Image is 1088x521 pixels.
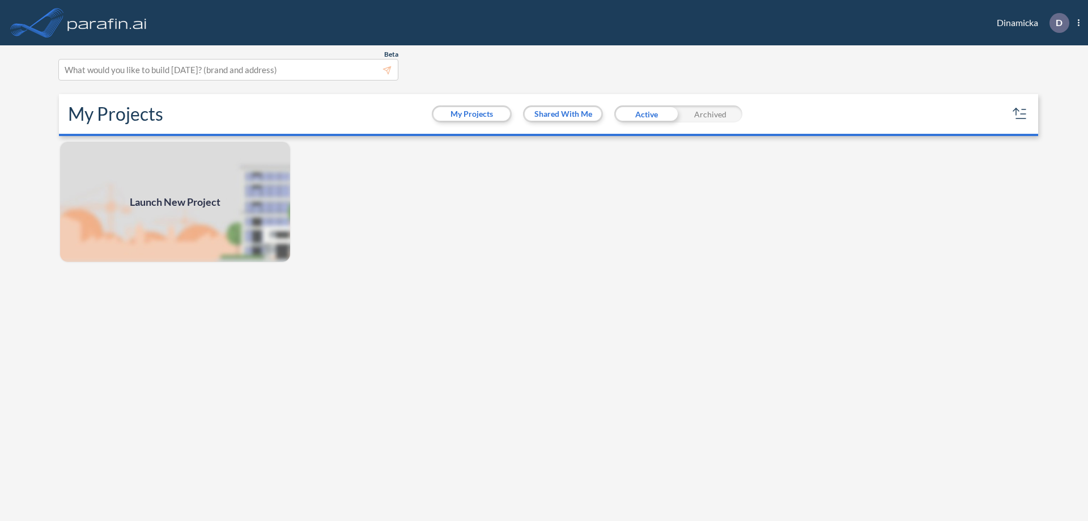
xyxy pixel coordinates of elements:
[68,103,163,125] h2: My Projects
[384,50,398,59] span: Beta
[614,105,678,122] div: Active
[433,107,510,121] button: My Projects
[678,105,742,122] div: Archived
[130,194,220,210] span: Launch New Project
[59,141,291,263] img: add
[525,107,601,121] button: Shared With Me
[65,11,149,34] img: logo
[59,141,291,263] a: Launch New Project
[980,13,1079,33] div: Dinamicka
[1011,105,1029,123] button: sort
[1056,18,1062,28] p: D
